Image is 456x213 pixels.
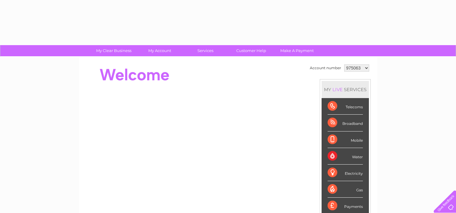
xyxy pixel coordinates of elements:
a: My Clear Business [89,45,139,56]
div: Telecoms [328,98,363,115]
div: Mobile [328,131,363,148]
a: Make A Payment [272,45,322,56]
div: Electricity [328,165,363,181]
div: Broadband [328,115,363,131]
td: Account number [308,63,343,73]
div: Water [328,148,363,165]
a: My Account [135,45,184,56]
div: Gas [328,181,363,198]
a: Customer Help [226,45,276,56]
div: LIVE [331,87,344,92]
a: Services [181,45,230,56]
div: MY SERVICES [322,81,369,98]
